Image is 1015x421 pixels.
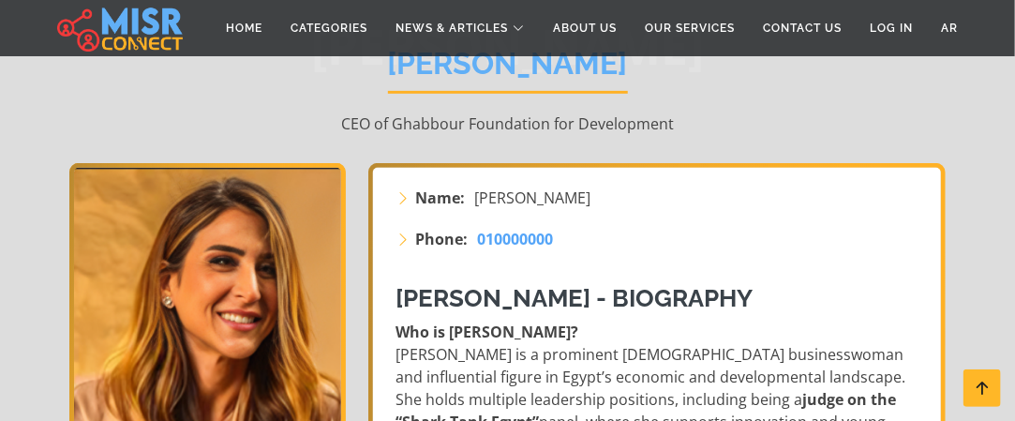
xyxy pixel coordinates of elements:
a: Home [212,10,276,46]
span: News & Articles [396,20,508,37]
span: 010000000 [477,229,553,249]
a: Contact Us [749,10,856,46]
strong: Phone: [415,228,468,250]
img: main.misr_connect [57,5,183,52]
strong: Who is [PERSON_NAME]? [396,322,578,342]
strong: Name: [415,187,465,209]
a: Our Services [631,10,749,46]
a: Log in [856,10,927,46]
a: Categories [276,10,381,46]
h3: [PERSON_NAME] - Biography [396,284,922,313]
a: AR [927,10,972,46]
span: [PERSON_NAME] [474,187,590,209]
a: News & Articles [381,10,539,46]
a: About Us [539,10,631,46]
a: 010000000 [477,228,553,250]
h1: [PERSON_NAME] [388,46,628,94]
p: CEO of Ghabbour Foundation for Development [69,113,947,135]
